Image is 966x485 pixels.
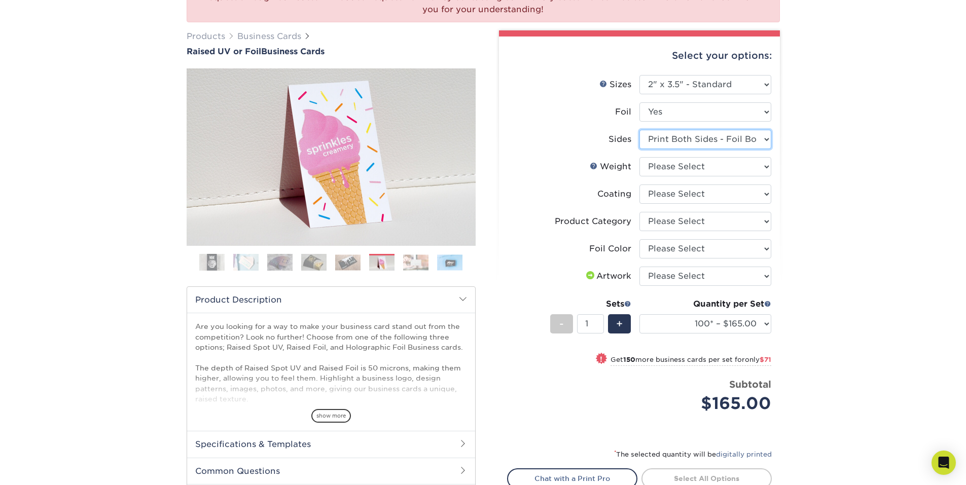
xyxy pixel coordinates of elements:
[555,215,631,228] div: Product Category
[199,250,225,275] img: Business Cards 01
[187,47,476,56] h1: Business Cards
[932,451,956,475] div: Open Intercom Messenger
[403,254,428,270] img: Business Cards 07
[623,356,635,363] strong: 150
[301,253,327,271] img: Business Cards 04
[559,316,564,331] span: -
[187,47,476,56] a: Raised UV or FoilBusiness Cards
[267,253,293,271] img: Business Cards 03
[616,316,623,331] span: +
[611,356,771,366] small: Get more business cards per set for
[584,270,631,282] div: Artwork
[187,31,225,41] a: Products
[237,31,301,41] a: Business Cards
[187,68,476,246] img: Raised UV or Foil 06
[716,451,772,458] a: digitally printed
[187,47,261,56] span: Raised UV or Foil
[639,298,771,310] div: Quantity per Set
[187,431,475,457] h2: Specifications & Templates
[729,379,771,390] strong: Subtotal
[233,253,259,271] img: Business Cards 02
[311,409,351,423] span: show more
[335,254,361,270] img: Business Cards 05
[590,161,631,173] div: Weight
[647,391,771,416] div: $165.00
[187,287,475,313] h2: Product Description
[760,356,771,363] span: $71
[614,451,772,458] small: The selected quantity will be
[615,106,631,118] div: Foil
[600,354,602,364] span: !
[597,188,631,200] div: Coating
[507,36,772,75] div: Select your options:
[609,133,631,145] div: Sides
[589,243,631,255] div: Foil Color
[369,255,395,271] img: Business Cards 06
[550,298,631,310] div: Sets
[187,458,475,484] h2: Common Questions
[599,79,631,91] div: Sizes
[745,356,771,363] span: only
[437,254,462,270] img: Business Cards 08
